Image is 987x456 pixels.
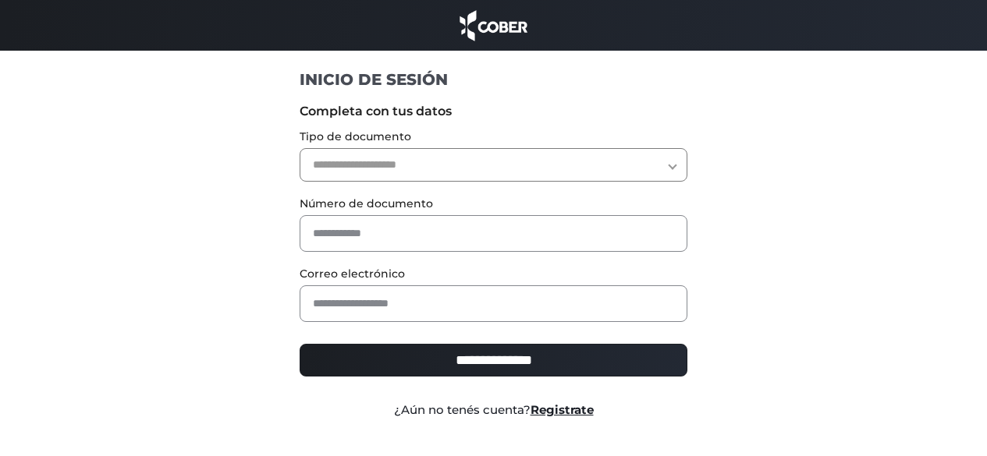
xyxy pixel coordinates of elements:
[300,69,687,90] h1: INICIO DE SESIÓN
[300,102,687,121] label: Completa con tus datos
[300,266,687,282] label: Correo electrónico
[288,401,699,419] div: ¿Aún no tenés cuenta?
[456,8,532,43] img: cober_marca.png
[300,196,687,212] label: Número de documento
[531,402,594,417] a: Registrate
[300,129,687,145] label: Tipo de documento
